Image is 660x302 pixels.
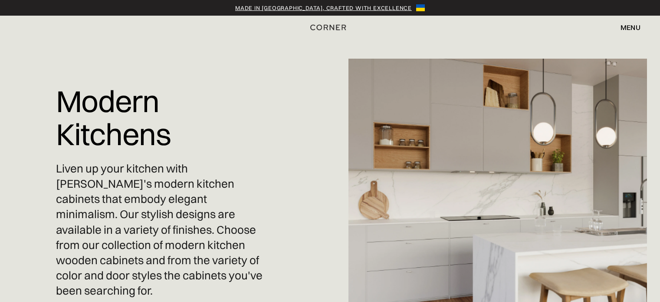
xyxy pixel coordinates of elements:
[235,3,412,12] a: Made in [GEOGRAPHIC_DATA], crafted with excellence
[56,78,269,157] h1: Modern Kitchens
[621,24,640,31] div: menu
[307,22,352,33] a: home
[56,161,269,299] p: Liven up your kitchen with [PERSON_NAME]'s modern kitchen cabinets that embody elegant minimalism...
[612,20,640,35] div: menu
